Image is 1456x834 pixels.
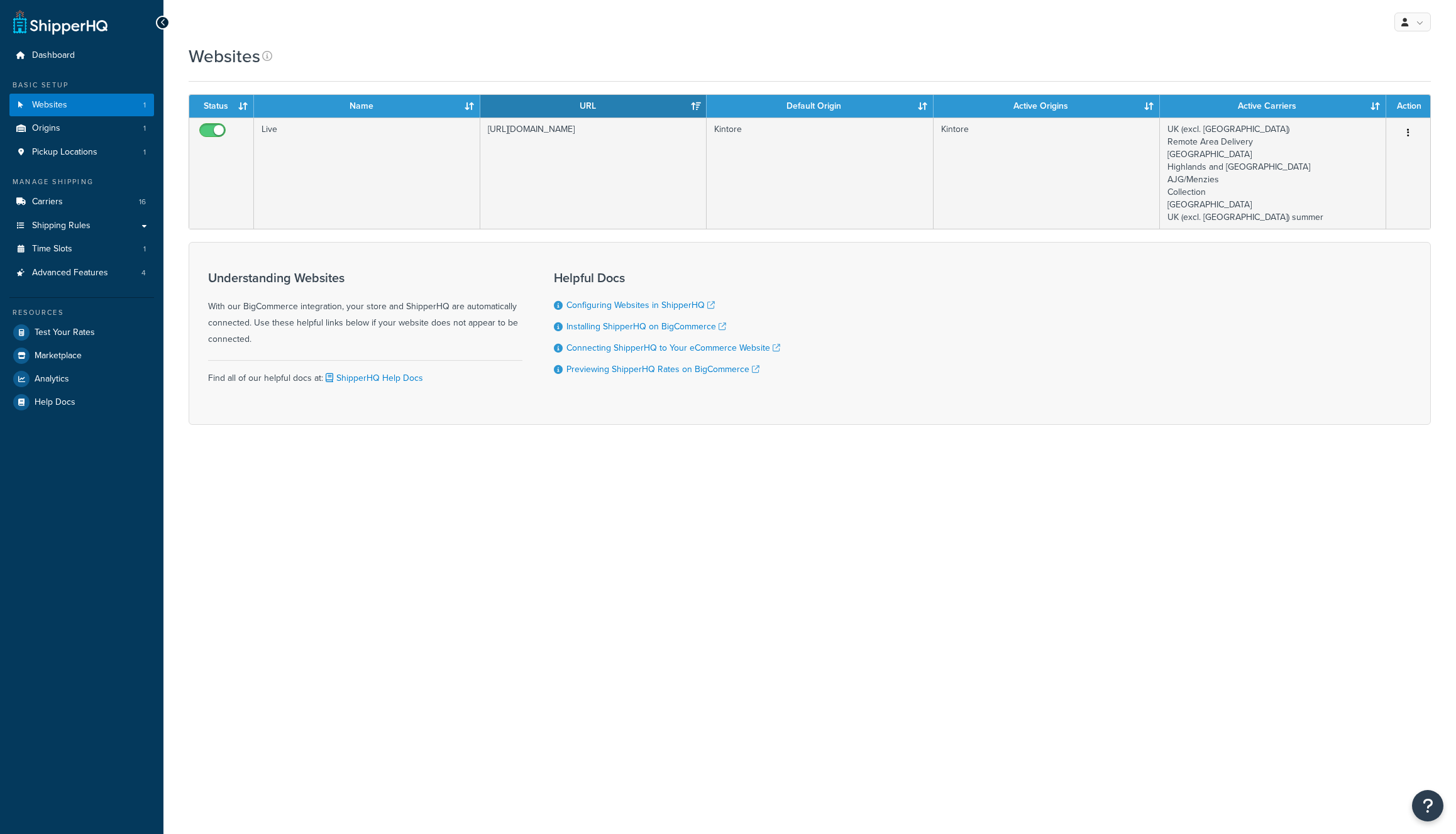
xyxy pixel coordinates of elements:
a: Origins 1 [9,117,154,140]
span: Websites [32,100,67,111]
h1: Websites [189,44,260,69]
a: Dashboard [9,44,154,67]
span: 4 [141,268,146,278]
h3: Understanding Websites [208,271,522,285]
span: Shipping Rules [32,221,91,231]
a: Marketplace [9,344,154,367]
td: UK (excl. [GEOGRAPHIC_DATA]) Remote Area Delivery [GEOGRAPHIC_DATA] Highlands and [GEOGRAPHIC_DAT... [1160,118,1386,229]
span: 1 [143,100,146,111]
th: Name: activate to sort column ascending [254,95,480,118]
li: Time Slots [9,238,154,261]
li: Advanced Features [9,261,154,285]
a: Shipping Rules [9,214,154,238]
th: Action [1386,95,1430,118]
button: Open Resource Center [1412,790,1443,821]
th: Active Origins: activate to sort column ascending [934,95,1160,118]
span: Marketplace [35,351,82,361]
a: Time Slots 1 [9,238,154,261]
li: Websites [9,94,154,117]
a: Configuring Websites in ShipperHQ [566,299,715,312]
td: [URL][DOMAIN_NAME] [480,118,707,229]
span: Pickup Locations [32,147,97,158]
li: Carriers [9,190,154,214]
span: Test Your Rates [35,327,95,338]
a: Websites 1 [9,94,154,117]
a: Pickup Locations 1 [9,141,154,164]
th: URL: activate to sort column ascending [480,95,707,118]
td: Live [254,118,480,229]
a: Connecting ShipperHQ to Your eCommerce Website [566,341,780,354]
h3: Helpful Docs [554,271,780,285]
div: With our BigCommerce integration, your store and ShipperHQ are automatically connected. Use these... [208,271,522,348]
span: Origins [32,123,60,134]
span: Carriers [32,197,63,207]
li: Origins [9,117,154,140]
div: Resources [9,307,154,318]
div: Basic Setup [9,80,154,91]
span: 1 [143,147,146,158]
th: Default Origin: activate to sort column ascending [707,95,933,118]
th: Active Carriers: activate to sort column ascending [1160,95,1386,118]
span: 16 [139,197,146,207]
a: ShipperHQ Home [13,9,108,35]
span: Time Slots [32,244,72,255]
span: Dashboard [32,50,75,61]
div: Manage Shipping [9,177,154,187]
a: Analytics [9,368,154,390]
span: 1 [143,123,146,134]
span: Help Docs [35,397,75,408]
a: Installing ShipperHQ on BigCommerce [566,320,726,333]
span: Advanced Features [32,268,108,278]
a: Test Your Rates [9,321,154,344]
a: ShipperHQ Help Docs [323,371,423,385]
a: Previewing ShipperHQ Rates on BigCommerce [566,363,759,376]
a: Advanced Features 4 [9,261,154,285]
li: Pickup Locations [9,141,154,164]
td: Kintore [707,118,933,229]
th: Status: activate to sort column ascending [189,95,254,118]
div: Find all of our helpful docs at: [208,360,522,387]
a: Carriers 16 [9,190,154,214]
a: Help Docs [9,391,154,414]
span: 1 [143,244,146,255]
span: Analytics [35,374,69,385]
td: Kintore [934,118,1160,229]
